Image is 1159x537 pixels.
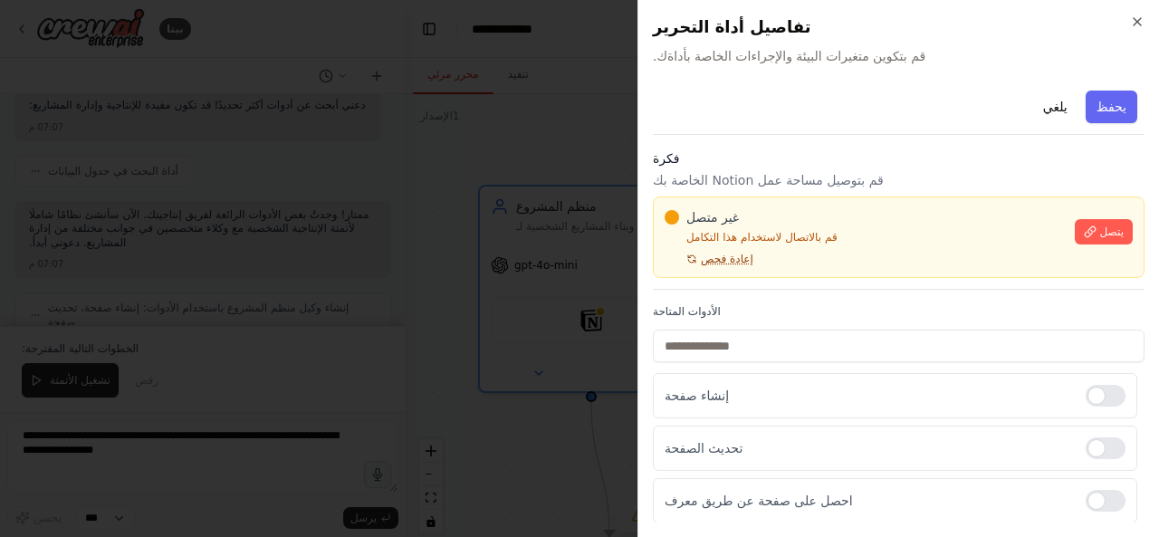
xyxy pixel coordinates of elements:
font: قم بتكوين متغيرات البيئة والإجراءات الخاصة بأداةك. [653,49,925,63]
button: إعادة فحص [665,252,753,266]
font: قم بالاتصال لاستخدام هذا التكامل [686,231,838,244]
font: يتصل [1100,225,1124,238]
font: إعادة فحص [701,253,753,265]
font: فكرة [653,151,679,166]
font: الأدوات المتاحة [653,305,721,318]
font: يلغي [1043,100,1068,114]
font: قم بتوصيل مساحة عمل Notion الخاصة بك [653,173,884,187]
button: يحفظ [1086,91,1137,123]
font: إنشاء صفحة [665,388,729,403]
font: تحديث الصفحة [665,441,742,455]
font: احصل على صفحة عن طريق معرف [665,494,853,508]
button: يتصل [1075,219,1133,245]
button: يلغي [1032,91,1078,123]
font: يحفظ [1097,100,1126,114]
font: تفاصيل أداة التحرير [653,17,810,36]
font: غير متصل [686,210,739,225]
